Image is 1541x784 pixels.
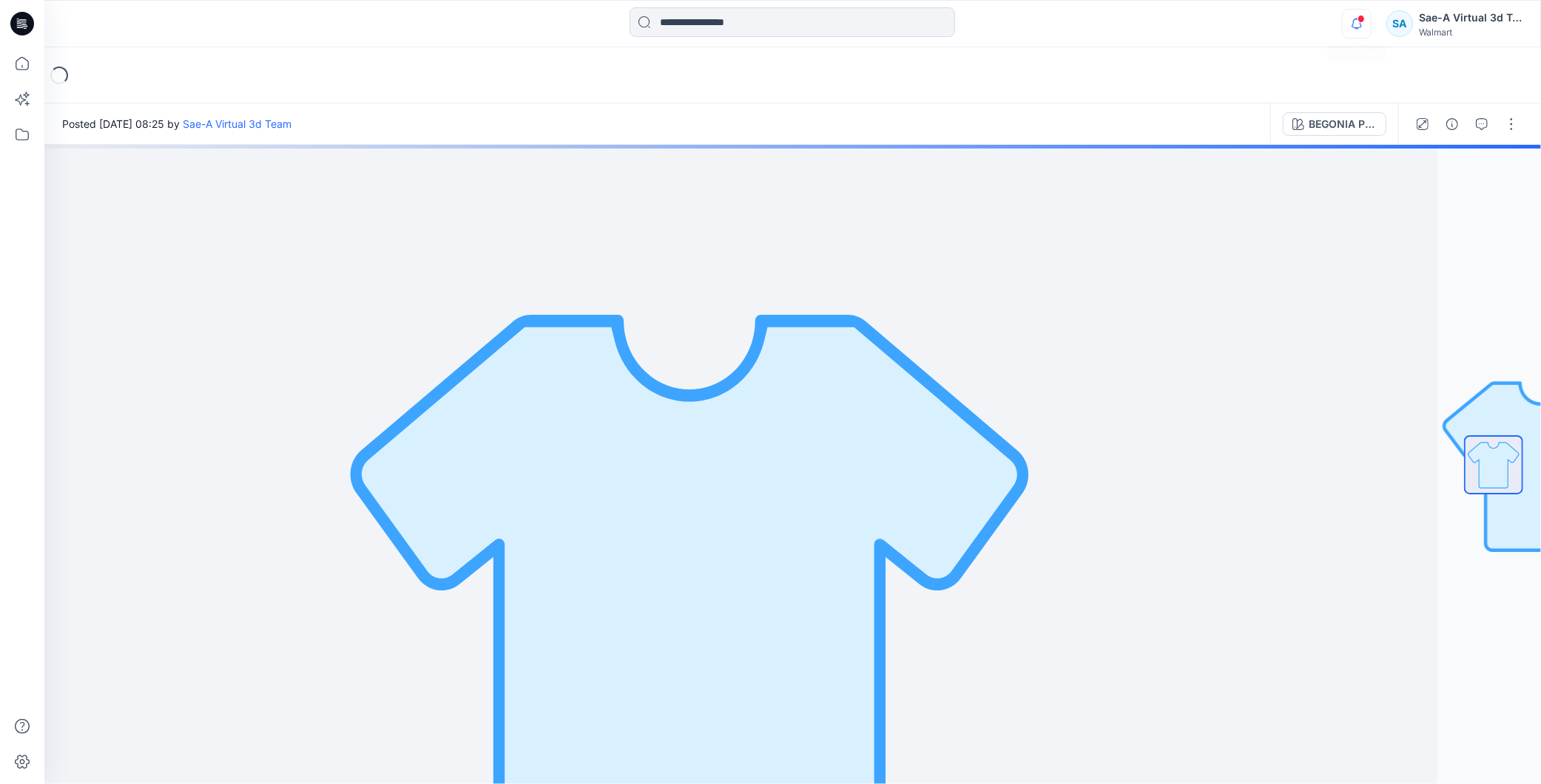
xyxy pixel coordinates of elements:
[1283,112,1386,136] button: BEGONIA PINK
[1466,437,1522,493] img: All colorways
[1386,10,1413,37] div: SA
[1309,116,1377,132] div: BEGONIA PINK
[183,117,291,130] a: Sae-A Virtual 3d Team
[62,116,291,132] span: Posted [DATE] 08:25 by
[1440,112,1464,136] button: Details
[1419,9,1523,27] div: Sae-A Virtual 3d Team
[1419,27,1523,38] div: Walmart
